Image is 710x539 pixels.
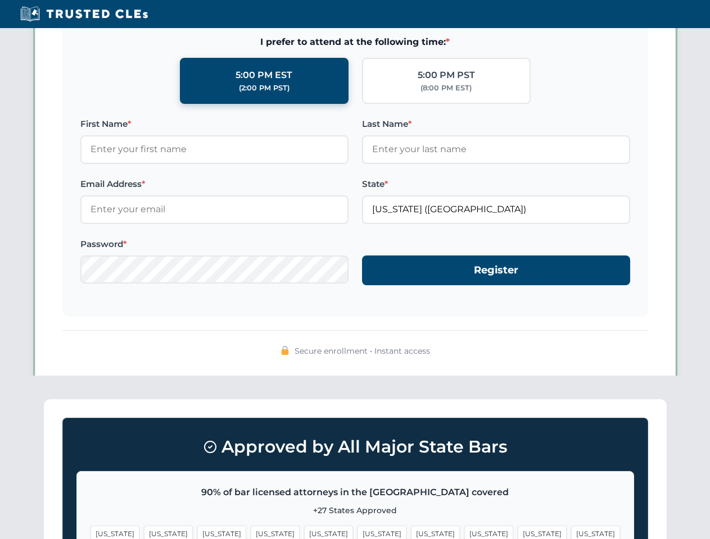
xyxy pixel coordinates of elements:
[80,135,349,163] input: Enter your first name
[362,177,630,191] label: State
[80,237,349,251] label: Password
[420,83,472,94] div: (8:00 PM EST)
[91,485,620,500] p: 90% of bar licensed attorneys in the [GEOGRAPHIC_DATA] covered
[295,345,430,357] span: Secure enrollment • Instant access
[91,504,620,517] p: +27 States Approved
[80,195,349,223] input: Enter your email
[80,35,630,49] span: I prefer to attend at the following time:
[76,432,634,462] h3: Approved by All Major State Bars
[362,255,630,285] button: Register
[236,68,292,83] div: 5:00 PM EST
[362,135,630,163] input: Enter your last name
[239,83,290,94] div: (2:00 PM PST)
[418,68,475,83] div: 5:00 PM PST
[281,346,290,355] img: 🔒
[17,6,151,22] img: Trusted CLEs
[80,117,349,131] label: First Name
[362,117,630,131] label: Last Name
[362,195,630,223] input: Florida (FL)
[80,177,349,191] label: Email Address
